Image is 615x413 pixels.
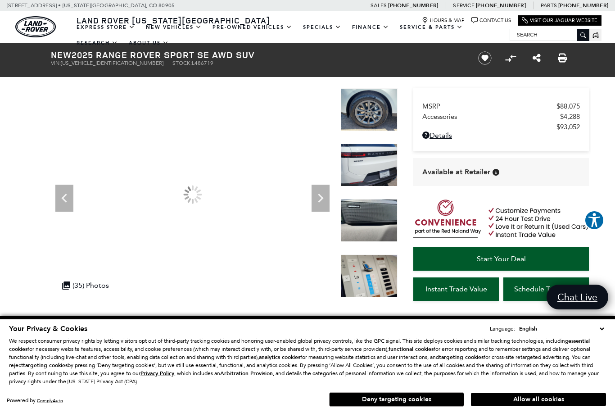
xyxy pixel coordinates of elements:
button: Save vehicle [475,51,495,65]
strong: New [51,49,72,61]
span: $93,052 [556,123,580,131]
a: Service & Parts [394,19,468,35]
a: EXPRESS STORE [71,19,140,35]
a: Accessories $4,288 [422,113,580,121]
input: Search [510,29,589,40]
button: Deny targeting cookies [329,392,464,407]
a: Schedule Test Drive [503,277,589,301]
span: L486719 [192,60,213,66]
span: Land Rover [US_STATE][GEOGRAPHIC_DATA] [77,15,270,26]
span: Schedule Test Drive [514,285,579,293]
span: Parts [541,2,557,9]
a: Hours & Map [422,17,465,24]
img: New 2025 Fuji White Land Rover SE image 32 [341,88,398,131]
a: $93,052 [422,123,580,131]
nav: Main Navigation [71,19,510,51]
img: Land Rover [15,16,56,37]
span: MSRP [422,102,556,110]
strong: functional cookies [389,345,434,353]
span: Start Your Deal [477,254,526,263]
a: land-rover [15,16,56,37]
a: Instant Trade Value [413,277,499,301]
a: New Vehicles [140,19,207,35]
aside: Accessibility Help Desk [584,210,604,232]
span: VIN: [51,60,61,66]
a: Start Your Deal [413,247,589,271]
div: Previous [55,185,73,212]
div: Language: [490,326,515,331]
a: [PHONE_NUMBER] [476,2,526,9]
a: Contact Us [471,17,511,24]
a: [PHONE_NUMBER] [388,2,438,9]
button: Explore your accessibility options [584,210,604,230]
span: Available at Retailer [422,167,490,177]
a: [PHONE_NUMBER] [558,2,608,9]
span: $4,288 [560,113,580,121]
a: Visit Our Jaguar Website [522,17,597,24]
span: Your Privacy & Cookies [9,324,87,334]
div: Vehicle is in stock and ready for immediate delivery. Due to demand, availability is subject to c... [493,169,499,176]
div: (35) Photos [58,277,113,294]
u: Privacy Policy [140,370,174,377]
a: Share this New 2025 Range Rover Sport SE AWD SUV [533,53,541,64]
a: Research [71,35,123,51]
strong: analytics cookies [259,354,300,361]
span: Service [453,2,474,9]
span: Chat Live [553,291,602,303]
div: Next [312,185,330,212]
a: Pre-Owned Vehicles [207,19,298,35]
img: New 2025 Fuji White Land Rover SE image 33 [341,144,398,186]
a: [STREET_ADDRESS] • [US_STATE][GEOGRAPHIC_DATA], CO 80905 [7,2,175,9]
select: Language Select [517,324,606,333]
a: Specials [298,19,347,35]
a: MSRP $88,075 [422,102,580,110]
a: Chat Live [547,285,608,309]
p: We respect consumer privacy rights by letting visitors opt out of third-party tracking cookies an... [9,337,606,386]
a: About Us [123,35,174,51]
strong: Arbitration Provision [220,370,273,377]
img: New 2025 Fuji White Land Rover SE image 35 [341,254,398,297]
a: Land Rover [US_STATE][GEOGRAPHIC_DATA] [71,15,276,26]
strong: targeting cookies [439,354,484,361]
a: ComplyAuto [37,398,63,404]
strong: targeting cookies [23,362,68,369]
span: [US_VEHICLE_IDENTIFICATION_NUMBER] [61,60,163,66]
button: Compare Vehicle [504,51,517,65]
img: New 2025 Fuji White Land Rover SE image 34 [341,199,398,242]
a: Details [422,131,580,140]
a: Finance [347,19,394,35]
span: Instant Trade Value [425,285,487,293]
h1: 2025 Range Rover Sport SE AWD SUV [51,50,463,60]
span: Sales [371,2,387,9]
span: $88,075 [556,102,580,110]
div: Powered by [7,398,63,404]
a: Print this New 2025 Range Rover Sport SE AWD SUV [558,53,567,64]
span: Stock: [172,60,192,66]
span: Accessories [422,113,560,121]
button: Allow all cookies [471,393,606,406]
